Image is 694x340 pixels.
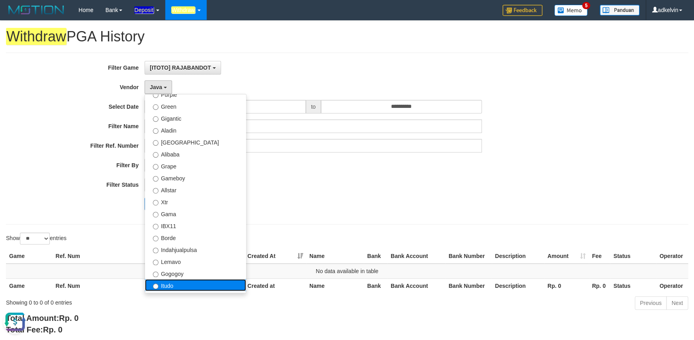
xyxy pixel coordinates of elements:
[6,28,66,45] em: Withdraw
[364,278,387,293] th: Bank
[153,176,158,182] input: Gameboy
[145,124,246,136] label: Aladin
[544,249,589,264] th: Amount: activate to sort column ascending
[6,249,52,264] th: Game
[656,278,688,293] th: Operator
[145,255,246,267] label: Lemavo
[150,84,162,90] span: Java
[554,5,588,16] img: Button%20Memo.svg
[364,249,387,264] th: Bank
[600,5,639,16] img: panduan.png
[153,248,158,253] input: Indahjualpulsa
[52,278,168,293] th: Ref. Num
[145,195,246,207] label: Xtr
[153,116,158,122] input: Gigantic
[145,160,246,172] label: Grape
[589,249,610,264] th: Fee
[153,92,158,98] input: Purple
[153,212,158,217] input: Gama
[306,278,364,293] th: Name
[153,283,158,289] input: Itudo
[145,291,246,303] label: Sidikgame
[153,128,158,134] input: Aladin
[6,264,688,279] td: No data available in table
[145,148,246,160] label: Alibaba
[306,249,364,264] th: Name
[502,5,542,16] img: Feedback.jpg
[145,231,246,243] label: Borde
[153,104,158,110] input: Green
[153,152,158,158] input: Alibaba
[153,164,158,170] input: Grape
[145,61,221,74] button: [ITOTO] RAJABANDOT
[3,3,27,27] button: Open LiveChat chat widget
[171,6,195,14] em: Withdraw
[666,296,688,310] a: Next
[656,249,688,264] th: Operator
[145,279,246,291] label: Itudo
[306,100,321,113] span: to
[145,80,172,94] button: Java
[153,140,158,146] input: [GEOGRAPHIC_DATA]
[145,207,246,219] label: Gama
[544,278,589,293] th: Rp. 0
[6,295,283,307] div: Showing 0 to 0 of 0 entries
[153,188,158,193] input: Allstar
[145,184,246,195] label: Allstar
[244,249,306,264] th: Created At: activate to sort column ascending
[153,236,158,241] input: Borde
[145,136,246,148] label: [GEOGRAPHIC_DATA]
[153,260,158,265] input: Lemavo
[6,4,66,16] img: MOTION_logo.png
[150,64,211,71] span: [ITOTO] RAJABANDOT
[610,278,656,293] th: Status
[6,314,78,322] b: Total Amount:
[582,2,590,9] span: 5
[6,325,63,334] b: Total Fee:
[589,278,610,293] th: Rp. 0
[445,249,492,264] th: Bank Number
[153,200,158,205] input: Xtr
[6,29,688,45] h1: PGA History
[387,278,445,293] th: Bank Account
[6,278,52,293] th: Game
[153,272,158,277] input: Gogogoy
[134,6,154,14] em: Deposit
[635,296,667,310] a: Previous
[244,278,306,293] th: Created at
[43,325,63,334] span: Rp. 0
[145,267,246,279] label: Gogogoy
[6,233,66,244] label: Show entries
[145,100,246,112] label: Green
[153,224,158,229] input: IBX11
[145,219,246,231] label: IBX11
[492,249,544,264] th: Description
[59,314,78,322] span: Rp. 0
[20,233,50,244] select: Showentries
[610,249,656,264] th: Status
[445,278,492,293] th: Bank Number
[145,112,246,124] label: Gigantic
[492,278,544,293] th: Description
[387,249,445,264] th: Bank Account
[145,243,246,255] label: Indahjualpulsa
[145,172,246,184] label: Gameboy
[52,249,168,264] th: Ref. Num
